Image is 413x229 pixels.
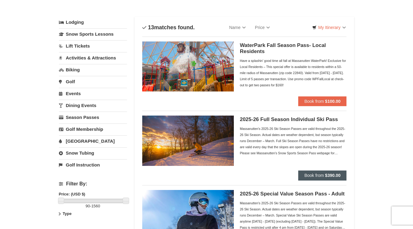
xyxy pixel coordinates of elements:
[59,112,127,123] a: Season Passes
[298,170,346,180] button: Book from $390.00
[325,173,341,178] strong: $390.00
[59,123,127,135] a: Golf Membership
[240,58,347,88] div: Have a splashin' good time all fall at Massanutten WaterPark! Exclusive for Local Residents – Thi...
[240,191,347,197] h5: 2025-26 Special Value Season Pass - Adult
[298,96,346,106] button: Book from $100.00
[59,52,127,63] a: Activities & Attractions
[240,116,347,123] h5: 2025-26 Full Season Individual Ski Pass
[59,159,127,170] a: Golf Instruction
[59,88,127,99] a: Events
[91,204,100,208] span: 1560
[63,211,71,216] strong: Type
[59,17,127,28] a: Lodging
[240,42,347,55] h5: WaterPark Fall Season Pass- Local Residents
[59,135,127,147] a: [GEOGRAPHIC_DATA]
[59,64,127,75] a: Biking
[59,76,127,87] a: Golf
[325,99,341,104] strong: $100.00
[59,192,85,196] strong: Price: (USD $)
[59,181,127,187] h4: Filter By:
[304,173,324,178] span: Book from
[250,21,274,34] a: Price
[142,116,234,166] img: 6619937-208-2295c65e.jpg
[304,99,324,104] span: Book from
[85,204,90,208] span: 90
[225,21,250,34] a: Name
[59,100,127,111] a: Dining Events
[148,24,154,30] span: 13
[142,24,195,30] h4: matches found.
[59,28,127,40] a: Snow Sports Lessons
[59,203,127,209] label: -
[59,40,127,52] a: Lift Tickets
[240,126,347,156] div: Massanutten's 2025-26 Ski Season Passes are valid throughout the 2025-26 Ski Season. Actual dates...
[59,147,127,159] a: Snow Tubing
[142,41,234,91] img: 6619937-212-8c750e5f.jpg
[308,23,350,32] a: My Itinerary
